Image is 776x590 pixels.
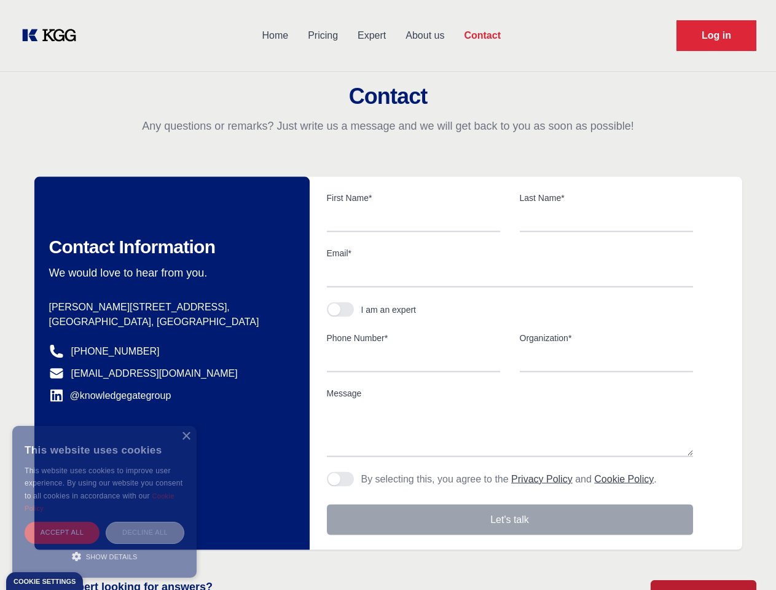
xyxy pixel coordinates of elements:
[181,432,190,441] div: Close
[327,387,693,399] label: Message
[511,474,573,484] a: Privacy Policy
[25,550,184,562] div: Show details
[327,505,693,535] button: Let's talk
[71,366,238,381] a: [EMAIL_ADDRESS][DOMAIN_NAME]
[20,26,86,45] a: KOL Knowledge Platform: Talk to Key External Experts (KEE)
[520,332,693,344] label: Organization*
[25,466,182,500] span: This website uses cookies to improve user experience. By using our website you consent to all coo...
[25,522,100,543] div: Accept all
[520,192,693,204] label: Last Name*
[715,531,776,590] iframe: Chat Widget
[14,578,76,585] div: Cookie settings
[49,315,290,329] p: [GEOGRAPHIC_DATA], [GEOGRAPHIC_DATA]
[25,435,184,465] div: This website uses cookies
[71,344,160,359] a: [PHONE_NUMBER]
[298,20,348,52] a: Pricing
[348,20,396,52] a: Expert
[676,20,756,51] a: Request Demo
[361,304,417,316] div: I am an expert
[49,388,171,403] a: @knowledgegategroup
[106,522,184,543] div: Decline all
[15,84,761,109] h2: Contact
[15,119,761,133] p: Any questions or remarks? Just write us a message and we will get back to you as soon as possible!
[49,300,290,315] p: [PERSON_NAME][STREET_ADDRESS],
[252,20,298,52] a: Home
[49,236,290,258] h2: Contact Information
[361,472,657,487] p: By selecting this, you agree to the and .
[25,492,174,512] a: Cookie Policy
[327,247,693,259] label: Email*
[327,332,500,344] label: Phone Number*
[454,20,511,52] a: Contact
[327,192,500,204] label: First Name*
[396,20,454,52] a: About us
[86,553,138,560] span: Show details
[49,265,290,280] p: We would love to hear from you.
[594,474,654,484] a: Cookie Policy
